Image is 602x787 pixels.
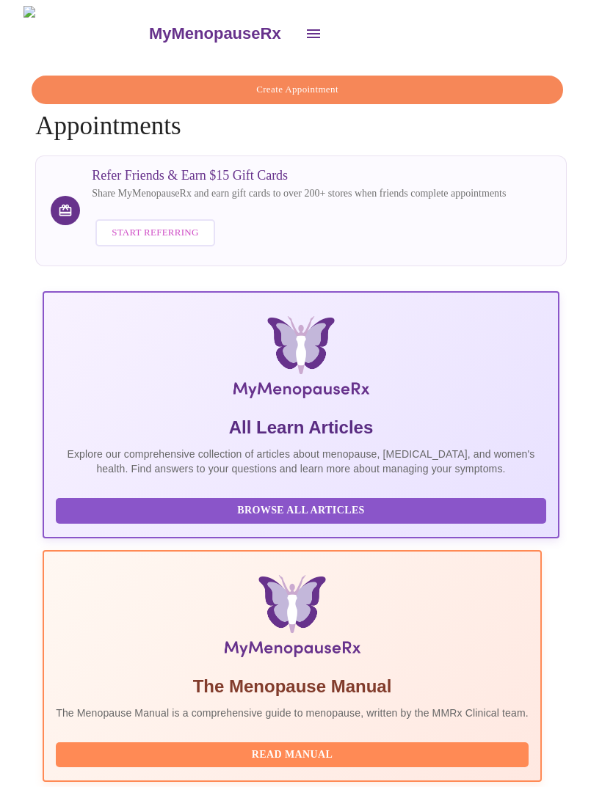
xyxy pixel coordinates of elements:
[56,706,529,720] p: The Menopause Manual is a comprehensive guide to menopause, written by the MMRx Clinical team.
[134,316,468,404] img: MyMenopauseRx Logo
[56,742,529,768] button: Read Manual
[35,76,567,141] h4: Appointments
[48,81,546,98] span: Create Appointment
[56,747,532,760] a: Read Manual
[23,6,147,61] img: MyMenopauseRx Logo
[92,212,218,254] a: Start Referring
[112,224,198,241] span: Start Referring
[56,498,546,524] button: Browse All Articles
[56,675,529,698] h5: The Menopause Manual
[70,746,514,764] span: Read Manual
[147,8,295,59] a: MyMenopauseRx
[296,16,331,51] button: open drawer
[56,447,546,476] p: Explore our comprehensive collection of articles about menopause, [MEDICAL_DATA], and women's hea...
[149,24,281,43] h3: MyMenopauseRx
[92,168,506,183] h3: Refer Friends & Earn $15 Gift Cards
[95,219,214,246] button: Start Referring
[32,76,563,104] button: Create Appointment
[56,416,546,439] h5: All Learn Articles
[70,502,532,520] span: Browse All Articles
[131,575,453,663] img: Menopause Manual
[92,186,506,201] p: Share MyMenopauseRx and earn gift cards to over 200+ stores when friends complete appointments
[56,503,550,516] a: Browse All Articles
